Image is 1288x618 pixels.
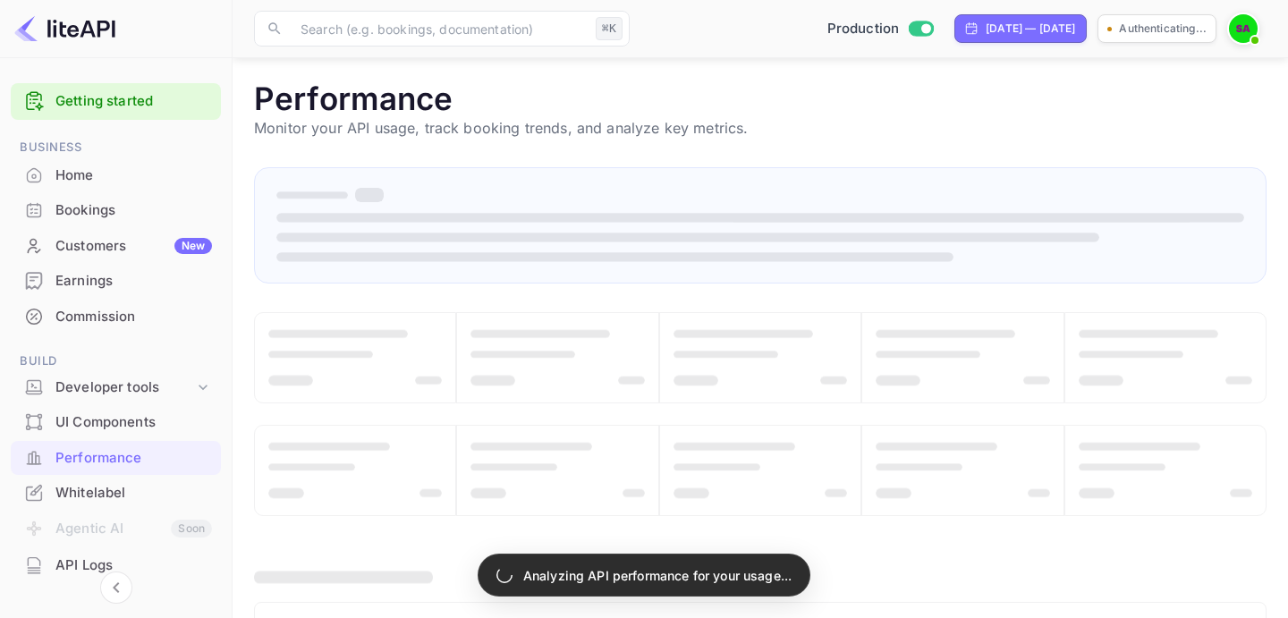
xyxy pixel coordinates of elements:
[596,17,623,40] div: ⌘K
[174,238,212,254] div: New
[55,200,212,221] div: Bookings
[986,21,1075,37] div: [DATE] — [DATE]
[55,377,194,398] div: Developer tools
[827,19,900,39] span: Production
[11,229,221,262] a: CustomersNew
[290,11,589,47] input: Search (e.g. bookings, documentation)
[55,271,212,292] div: Earnings
[55,483,212,504] div: Whitelabel
[523,566,792,585] p: Analyzing API performance for your usage...
[11,264,221,299] div: Earnings
[55,165,212,186] div: Home
[11,300,221,333] a: Commission
[11,138,221,157] span: Business
[55,555,212,576] div: API Logs
[11,229,221,264] div: CustomersNew
[55,91,212,112] a: Getting started
[14,14,115,43] img: LiteAPI logo
[11,83,221,120] div: Getting started
[55,448,212,469] div: Performance
[100,571,132,604] button: Collapse navigation
[55,412,212,433] div: UI Components
[11,372,221,403] div: Developer tools
[11,405,221,438] a: UI Components
[254,117,1267,139] p: Monitor your API usage, track booking trends, and analyze key metrics.
[11,441,221,474] a: Performance
[254,80,1267,117] h1: Performance
[11,548,221,583] div: API Logs
[1229,14,1258,43] img: Senthilkumar Arumugam
[11,264,221,297] a: Earnings
[11,351,221,371] span: Build
[55,236,212,257] div: Customers
[11,158,221,191] a: Home
[820,19,941,39] div: Switch to Sandbox mode
[11,548,221,581] a: API Logs
[11,476,221,511] div: Whitelabel
[1119,21,1207,37] p: Authenticating...
[954,14,1087,43] div: Click to change the date range period
[11,193,221,226] a: Bookings
[11,193,221,228] div: Bookings
[11,158,221,193] div: Home
[11,476,221,509] a: Whitelabel
[11,441,221,476] div: Performance
[11,300,221,334] div: Commission
[55,307,212,327] div: Commission
[11,405,221,440] div: UI Components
